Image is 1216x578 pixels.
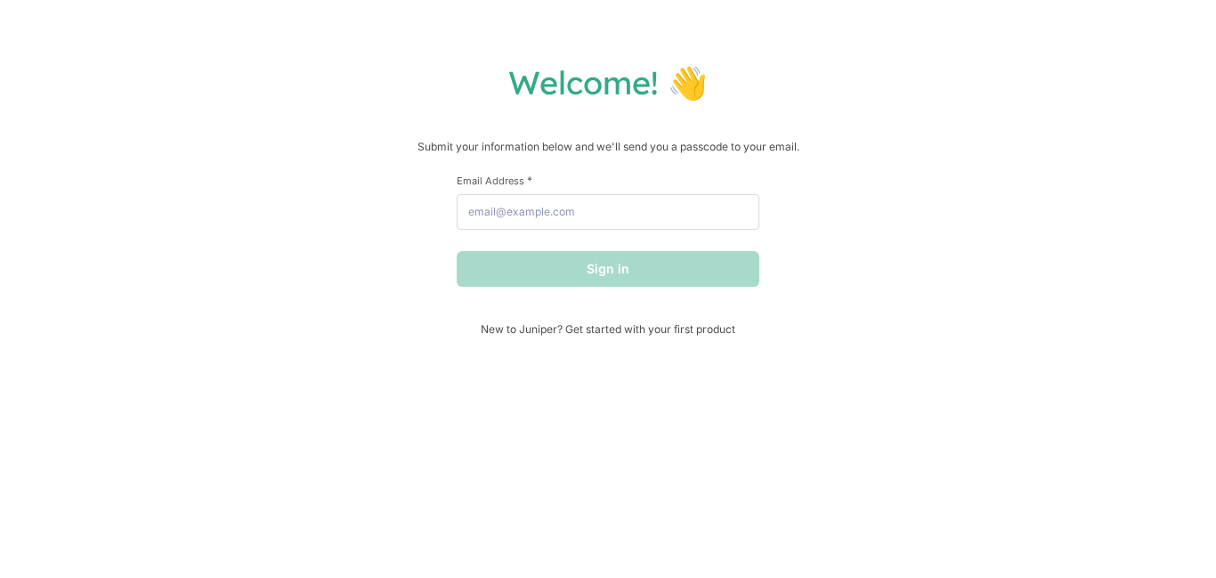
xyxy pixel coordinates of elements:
[457,174,759,187] label: Email Address
[457,322,759,336] span: New to Juniper? Get started with your first product
[457,194,759,230] input: email@example.com
[18,138,1198,156] p: Submit your information below and we'll send you a passcode to your email.
[527,174,532,187] span: This field is required.
[18,62,1198,102] h1: Welcome! 👋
